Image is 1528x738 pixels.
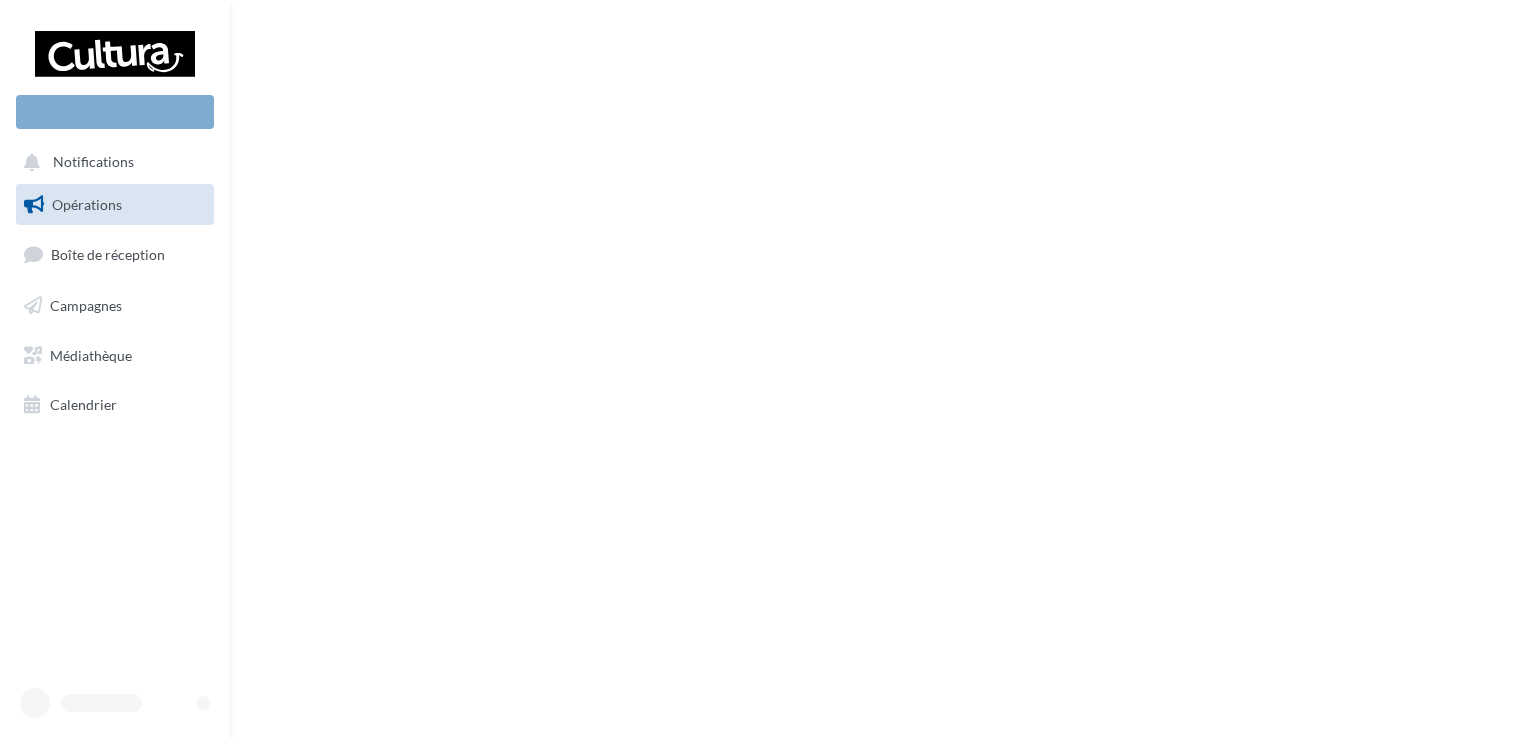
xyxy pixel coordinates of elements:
span: Boîte de réception [51,246,165,263]
div: Nouvelle campagne [16,95,214,129]
span: Calendrier [50,396,117,413]
span: Médiathèque [50,346,132,363]
a: Campagnes [12,285,218,327]
span: Notifications [53,154,134,171]
span: Opérations [52,196,122,213]
a: Médiathèque [12,335,218,377]
a: Opérations [12,184,218,226]
a: Calendrier [12,384,218,426]
a: Boîte de réception [12,233,218,276]
span: Campagnes [50,297,122,314]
